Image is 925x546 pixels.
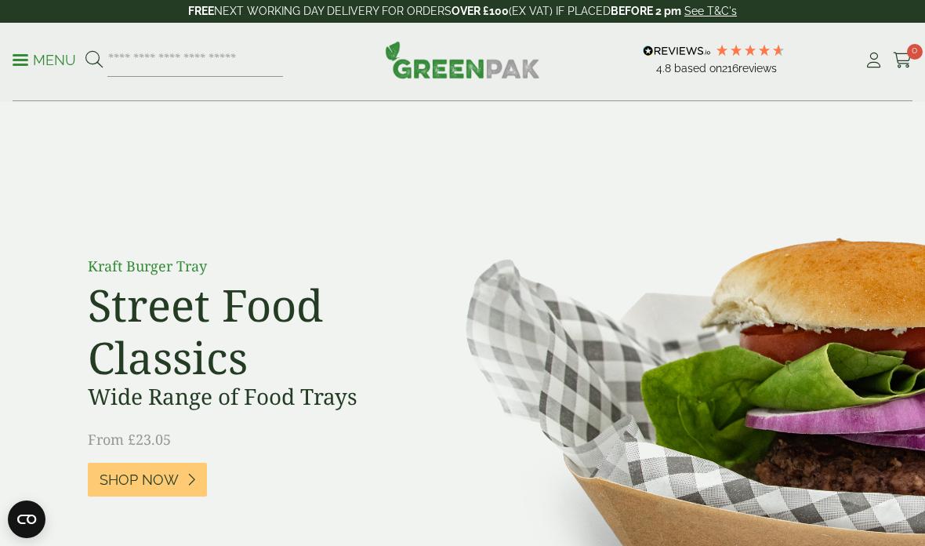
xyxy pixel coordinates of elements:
span: 0 [907,44,923,60]
span: Based on [674,62,722,75]
h2: Street Food Classics [88,278,441,384]
i: My Account [864,53,883,68]
button: Open CMP widget [8,500,45,538]
a: 0 [893,49,912,72]
i: Cart [893,53,912,68]
span: From £23.05 [88,430,171,449]
span: reviews [738,62,777,75]
strong: BEFORE 2 pm [611,5,681,17]
p: Kraft Burger Tray [88,256,441,277]
strong: OVER £100 [452,5,509,17]
span: 4.8 [656,62,674,75]
strong: FREE [188,5,214,17]
a: Shop Now [88,463,207,497]
a: See T&C's [684,5,737,17]
div: 4.79 Stars [715,43,785,57]
span: 216 [722,62,738,75]
h3: Wide Range of Food Trays [88,384,441,410]
span: Shop Now [100,471,179,489]
a: Menu [13,51,76,67]
p: Menu [13,51,76,70]
img: GreenPak Supplies [385,41,540,78]
img: REVIEWS.io [643,45,711,56]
